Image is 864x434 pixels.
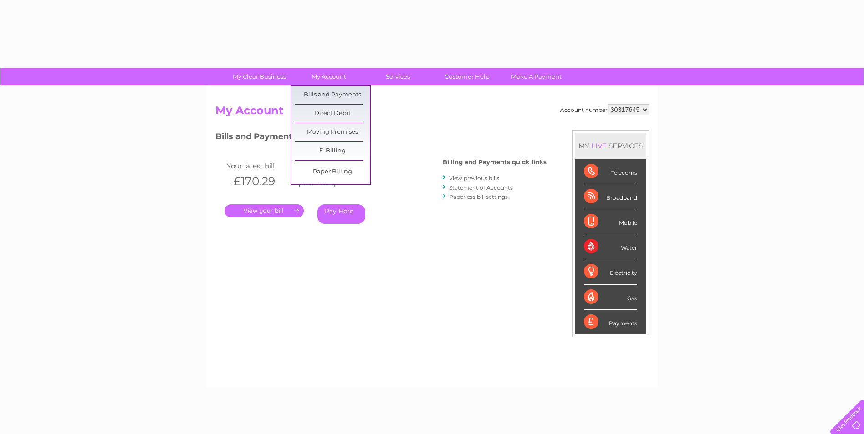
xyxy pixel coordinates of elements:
div: Broadband [584,184,637,209]
a: Moving Premises [295,123,370,141]
a: Bills and Payments [295,86,370,104]
th: -£170.29 [225,172,293,191]
div: Mobile [584,209,637,234]
h4: Billing and Payments quick links [443,159,547,166]
a: View previous bills [449,175,499,182]
div: Electricity [584,259,637,284]
a: My Account [291,68,366,85]
div: Payments [584,310,637,334]
a: Direct Debit [295,105,370,123]
a: Paper Billing [295,163,370,181]
div: Gas [584,285,637,310]
a: E-Billing [295,142,370,160]
a: Pay Here [317,204,365,224]
a: Customer Help [429,68,505,85]
a: My Clear Business [222,68,297,85]
a: Statement of Accounts [449,184,513,191]
td: Your latest bill [225,160,293,172]
div: Telecoms [584,159,637,184]
a: . [225,204,304,217]
a: Paperless bill settings [449,193,508,200]
h2: My Account [215,104,649,121]
h3: Bills and Payments [215,130,547,146]
div: Account number [560,104,649,115]
a: Services [360,68,435,85]
div: LIVE [589,141,608,150]
div: Water [584,234,637,259]
div: MY SERVICES [575,133,646,159]
a: Make A Payment [499,68,574,85]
